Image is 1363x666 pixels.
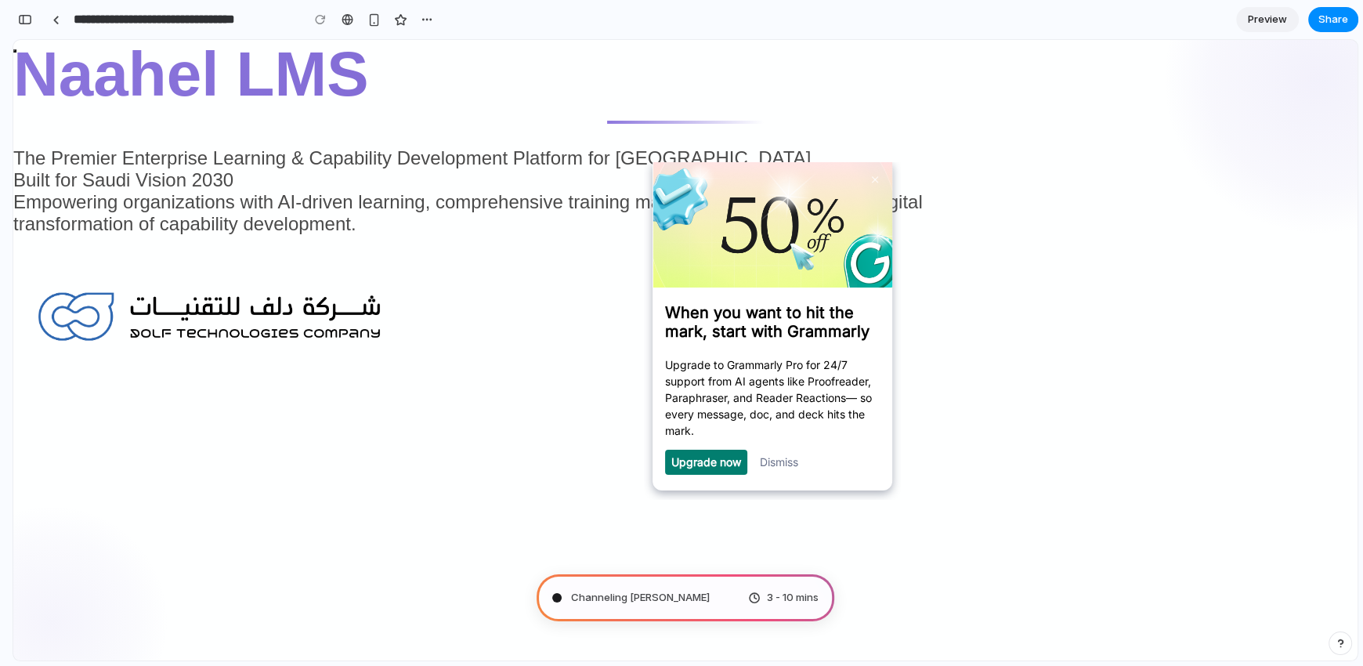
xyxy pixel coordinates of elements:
[228,14,234,21] img: close_x_white.png
[1248,12,1287,27] span: Preview
[571,590,710,606] span: Channeling [PERSON_NAME]
[21,194,236,277] p: Upgrade to Grammarly Pro for 24/7 support from AI agents like Proofreader, Paraphraser, and Reade...
[1318,12,1348,27] span: Share
[27,293,97,306] a: Upgrade now
[1236,7,1299,32] a: Preview
[767,590,819,606] span: 3 - 10 mins
[21,141,236,179] h3: When you want to hit the mark, start with Grammarly
[1308,7,1358,32] button: Share
[116,293,154,306] a: Dismiss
